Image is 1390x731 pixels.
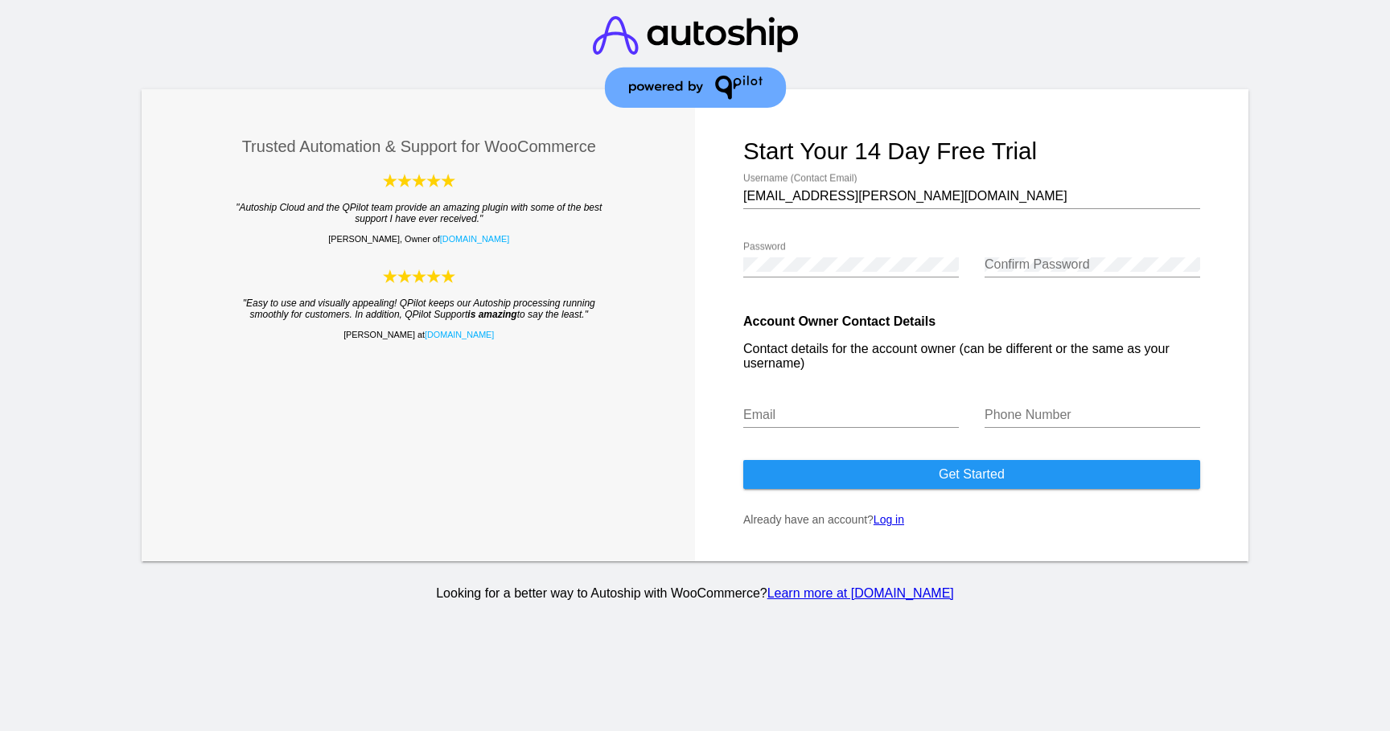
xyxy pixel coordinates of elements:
[467,309,516,320] strong: is amazing
[383,268,455,285] img: Autoship Cloud powered by QPilot
[191,330,648,339] p: [PERSON_NAME] at
[223,202,615,224] blockquote: "Autoship Cloud and the QPilot team provide an amazing plugin with some of the best support I hav...
[939,467,1005,481] span: Get started
[191,138,648,156] h3: Trusted Automation & Support for WooCommerce
[440,234,509,244] a: [DOMAIN_NAME]
[985,408,1200,422] input: Phone Number
[223,298,615,320] blockquote: "Easy to use and visually appealing! QPilot keeps our Autoship processing running smoothly for cu...
[743,314,936,328] strong: Account Owner Contact Details
[743,513,1200,526] p: Already have an account?
[425,330,494,339] a: [DOMAIN_NAME]
[743,189,1200,203] input: Username (Contact Email)
[743,408,959,422] input: Email
[874,513,904,526] a: Log in
[767,586,954,600] a: Learn more at [DOMAIN_NAME]
[191,234,648,244] p: [PERSON_NAME], Owner of
[743,342,1200,371] p: Contact details for the account owner (can be different or the same as your username)
[743,460,1200,489] button: Get started
[383,172,455,189] img: Autoship Cloud powered by QPilot
[743,138,1200,165] h1: Start your 14 day free trial
[139,586,1252,601] p: Looking for a better way to Autoship with WooCommerce?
